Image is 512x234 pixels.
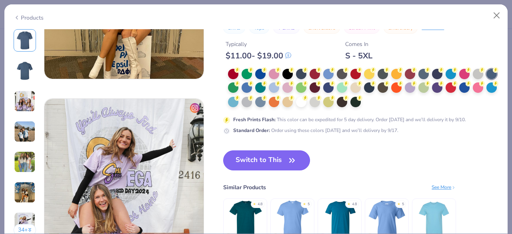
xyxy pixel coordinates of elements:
img: User generated content [14,151,36,173]
strong: Standard Order : [233,127,270,134]
div: $ 11.00 - $ 19.00 [226,51,291,61]
div: 5 [402,202,404,207]
div: Typically [226,40,291,48]
img: User generated content [14,212,36,234]
div: Products [14,14,44,22]
strong: Fresh Prints Flash : [233,116,276,123]
div: 4.8 [258,202,262,207]
img: User generated content [14,121,36,142]
div: ★ [397,202,400,205]
div: 5 [308,202,310,207]
button: Close [489,8,504,23]
div: ★ [347,202,350,205]
div: ★ [303,202,306,205]
img: Front [15,31,34,50]
button: Switch to This [223,150,310,170]
img: Back [15,61,34,80]
div: Similar Products [223,183,266,192]
div: Comes In [345,40,372,48]
div: This color can be expedited for 5 day delivery. Order [DATE] and we’ll delivery it by 9/10. [233,116,466,123]
img: User generated content [14,182,36,203]
div: See More [432,184,456,191]
div: Order using these colors [DATE] and we’ll delivery by 9/17. [233,127,398,134]
img: insta-icon.png [190,103,200,113]
img: User generated content [14,90,36,112]
div: 4.8 [352,202,357,207]
div: ★ [253,202,256,205]
div: S - 5XL [345,51,372,61]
